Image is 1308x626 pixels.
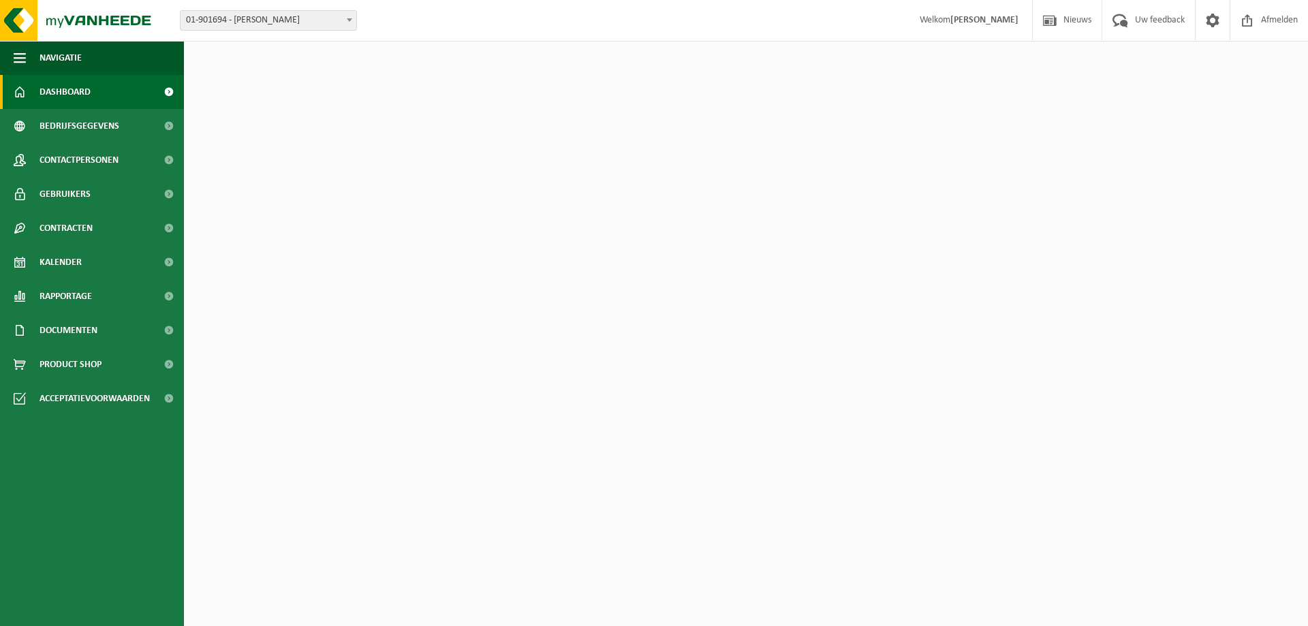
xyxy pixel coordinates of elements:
span: Gebruikers [40,177,91,211]
span: Rapportage [40,279,92,313]
span: Navigatie [40,41,82,75]
span: Product Shop [40,347,102,381]
span: Bedrijfsgegevens [40,109,119,143]
strong: [PERSON_NAME] [950,15,1018,25]
span: Dashboard [40,75,91,109]
span: Contactpersonen [40,143,119,177]
span: Kalender [40,245,82,279]
span: 01-901694 - MINGNEAU ANDY - WERVIK [181,11,356,30]
span: 01-901694 - MINGNEAU ANDY - WERVIK [180,10,357,31]
span: Contracten [40,211,93,245]
span: Documenten [40,313,97,347]
span: Acceptatievoorwaarden [40,381,150,416]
